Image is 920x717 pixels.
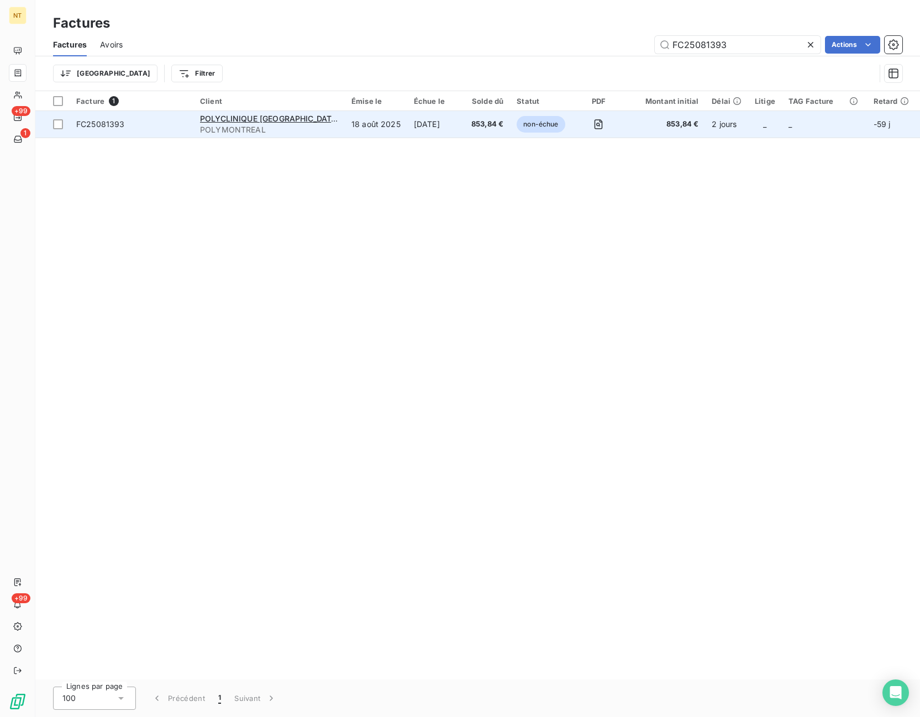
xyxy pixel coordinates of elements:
[145,687,212,710] button: Précédent
[825,36,880,54] button: Actions
[345,111,407,138] td: 18 août 2025
[53,65,157,82] button: [GEOGRAPHIC_DATA]
[655,36,821,54] input: Rechercher
[53,39,87,50] span: Factures
[632,119,698,130] span: 853,84 €
[200,114,340,123] span: POLYCLINIQUE [GEOGRAPHIC_DATA]
[632,97,698,106] div: Montant initial
[471,97,503,106] div: Solde dû
[882,679,909,706] div: Open Intercom Messenger
[12,106,30,116] span: +99
[874,97,909,106] div: Retard
[76,119,125,129] span: FC25081393
[874,119,891,129] span: -59 j
[200,124,338,135] span: POLYMONTREAL
[171,65,222,82] button: Filtrer
[471,119,503,130] span: 853,84 €
[9,130,26,148] a: 1
[9,7,27,24] div: NT
[9,108,26,126] a: +99
[579,97,619,106] div: PDF
[109,96,119,106] span: 1
[414,97,458,106] div: Échue le
[200,97,338,106] div: Client
[228,687,283,710] button: Suivant
[12,593,30,603] span: +99
[351,97,401,106] div: Émise le
[53,13,110,33] h3: Factures
[712,97,742,106] div: Délai
[788,119,792,129] span: _
[763,119,766,129] span: _
[517,97,565,106] div: Statut
[218,693,221,704] span: 1
[407,111,465,138] td: [DATE]
[62,693,76,704] span: 100
[9,693,27,710] img: Logo LeanPay
[705,111,748,138] td: 2 jours
[20,128,30,138] span: 1
[76,97,104,106] span: Facture
[517,116,565,133] span: non-échue
[788,97,860,106] div: TAG Facture
[212,687,228,710] button: 1
[100,39,123,50] span: Avoirs
[755,97,775,106] div: Litige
